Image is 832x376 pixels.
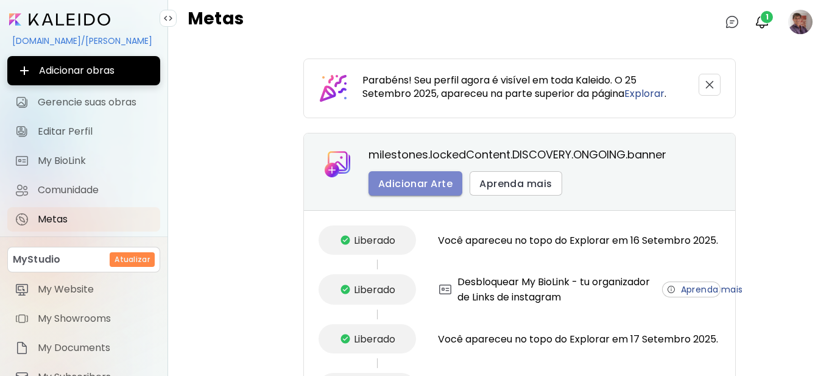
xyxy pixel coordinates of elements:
img: KALEIDO_CARD [438,282,453,297]
img: Comunidade icon [15,183,29,197]
img: collapse [163,13,173,23]
h5: milestones.lockedContent.DISCOVERY.ONGOING.banner [368,148,666,161]
img: checkmark [340,235,350,245]
button: Aprenda mais [662,282,721,297]
h6: Atualizar [115,254,150,265]
button: closeIcon [699,74,721,96]
img: Gerencie suas obras icon [15,95,29,110]
span: My BioLink [38,155,153,167]
p: MyStudio [13,252,60,267]
span: Liberado [354,233,395,248]
span: My Showrooms [38,313,153,325]
span: Comunidade [38,184,153,196]
span: Liberado [354,282,395,297]
span: My Website [38,283,153,296]
span: Você apareceu no topo do Explorar em 16 Setembro 2025. [438,233,718,248]
span: Editar Perfil [38,126,153,138]
span: Desbloquear My BioLink - tu organizador de Links de instagram [457,274,654,305]
a: Comunidade iconComunidade [7,178,160,202]
span: Adicionar Arte [378,177,453,190]
a: Editar Perfil iconEditar Perfil [7,119,160,144]
img: closeIcon [705,80,714,89]
button: Aprenda mais [470,171,562,196]
a: itemMy Documents [7,336,160,360]
a: completeMetas iconMetas [7,207,160,232]
a: completeMy BioLink iconMy BioLink [7,149,160,173]
img: checkmark [340,334,350,344]
img: My BioLink icon [15,154,29,168]
span: Aprenda mais [666,283,717,296]
button: Adicionar Arte [368,171,462,196]
span: Aprenda mais [479,177,552,190]
span: Liberado [354,332,395,347]
img: checkmark [340,285,350,294]
span: My Documents [38,342,153,354]
h5: Parabéns! Seu perfil agora é visível em toda Kaleido. O 25 Setembro 2025, apareceu na parte super... [362,74,685,103]
img: item [15,341,29,355]
img: bellIcon [755,15,769,29]
img: Editar Perfil icon [15,124,29,139]
button: bellIcon1 [752,12,772,32]
a: Gerencie suas obras iconGerencie suas obras [7,90,160,115]
img: chatIcon [725,15,739,29]
a: Explorar [624,87,665,101]
img: item [15,282,29,297]
div: [DOMAIN_NAME]/[PERSON_NAME] [7,30,160,51]
img: Metas icon [15,212,29,227]
span: Gerencie suas obras [38,96,153,108]
span: Você apareceu no topo do Explorar em 17 Setembro 2025. [438,332,718,347]
span: Metas [38,213,153,225]
img: item [15,311,29,326]
span: 1 [761,11,773,23]
button: Adicionar obras [7,56,160,85]
span: Adicionar obras [17,63,150,78]
a: itemMy Showrooms [7,307,160,331]
a: itemMy Website [7,277,160,302]
h4: Metas [188,10,244,34]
